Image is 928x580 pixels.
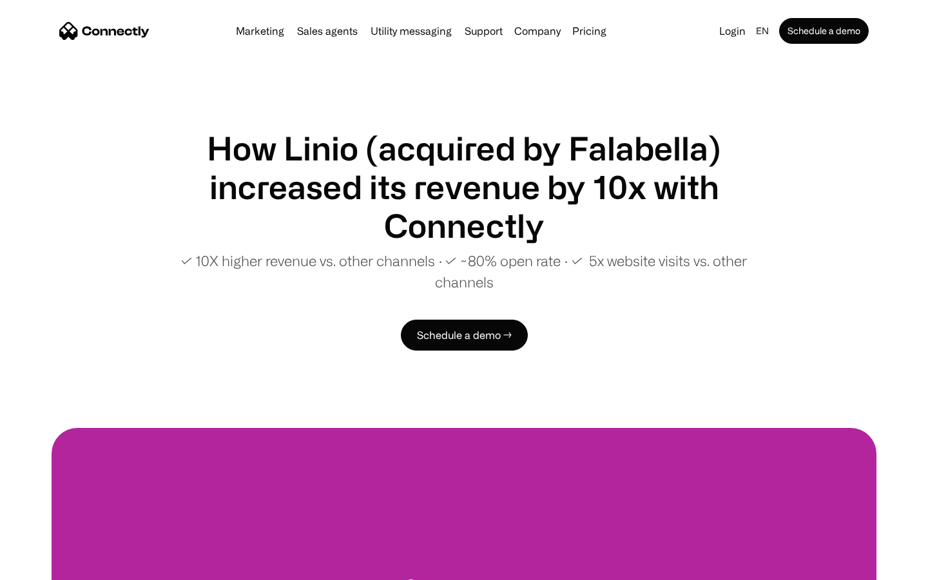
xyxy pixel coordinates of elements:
[514,22,561,40] div: Company
[365,26,457,36] a: Utility messaging
[155,129,773,245] h1: How Linio (acquired by Falabella) increased its revenue by 10x with Connectly
[567,26,612,36] a: Pricing
[13,556,77,575] aside: Language selected: English
[756,22,769,40] div: en
[231,26,289,36] a: Marketing
[714,22,751,40] a: Login
[292,26,363,36] a: Sales agents
[401,320,528,351] a: Schedule a demo →
[779,18,869,44] a: Schedule a demo
[155,250,773,293] p: ✓ 10X higher revenue vs. other channels ∙ ✓ ~80% open rate ∙ ✓ 5x website visits vs. other channels
[26,557,77,575] ul: Language list
[459,26,508,36] a: Support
